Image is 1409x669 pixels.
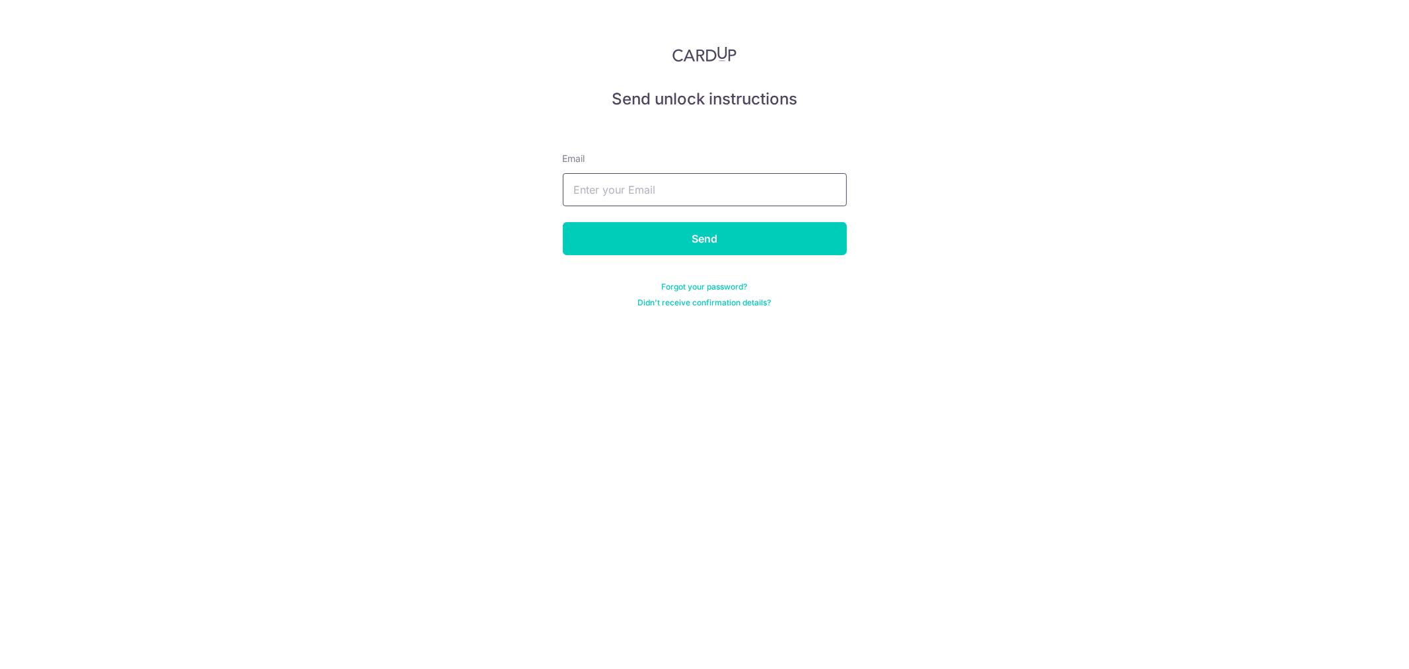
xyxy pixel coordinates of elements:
[563,153,585,164] span: translation missing: en.devise.label.Email
[638,297,772,308] a: Didn't receive confirmation details?
[672,46,737,62] img: CardUp Logo
[662,282,748,292] a: Forgot your password?
[563,173,847,206] input: Enter your Email
[563,222,847,255] input: Send
[563,89,847,110] h5: Send unlock instructions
